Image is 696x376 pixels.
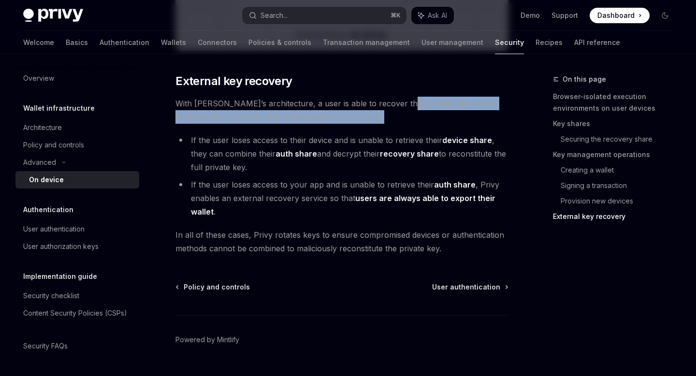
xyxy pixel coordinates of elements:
h5: Authentication [23,204,73,216]
a: Transaction management [323,31,410,54]
a: User authentication [15,220,139,238]
button: Ask AI [411,7,454,24]
li: If the user loses access to your app and is unable to retrieve their , Privy enables an external ... [175,178,508,218]
img: dark logo [23,9,83,22]
div: Search... [261,10,288,21]
a: Recipes [536,31,563,54]
a: Creating a wallet [561,162,681,178]
div: Overview [23,72,54,84]
a: User authorization keys [15,238,139,255]
button: Toggle dark mode [657,8,673,23]
strong: recovery share [380,149,439,159]
a: Content Security Policies (CSPs) [15,304,139,322]
a: Demo [521,11,540,20]
a: Authentication [100,31,149,54]
div: On device [29,174,64,186]
a: Key shares [553,116,681,131]
div: Content Security Policies (CSPs) [23,307,127,319]
span: User authentication [432,282,500,292]
div: Advanced [23,157,56,168]
div: Security checklist [23,290,79,302]
div: Architecture [23,122,62,133]
span: External key recovery [175,73,292,89]
li: If the user loses access to their device and is unable to retrieve their , they can combine their... [175,133,508,174]
span: Dashboard [597,11,635,20]
a: Security checklist [15,287,139,304]
a: Security FAQs [15,337,139,355]
a: Welcome [23,31,54,54]
span: On this page [563,73,606,85]
a: Policies & controls [248,31,311,54]
span: With [PERSON_NAME]’s architecture, a user is able to recover their private key even if they lose ... [175,97,508,124]
a: Policy and controls [176,282,250,292]
a: Wallets [161,31,186,54]
a: Connectors [198,31,237,54]
a: User authentication [432,282,507,292]
span: In all of these cases, Privy rotates keys to ensure compromised devices or authentication methods... [175,228,508,255]
h5: Implementation guide [23,271,97,282]
a: Provision new devices [561,193,681,209]
a: Securing the recovery share [561,131,681,147]
a: User management [421,31,483,54]
a: Key management operations [553,147,681,162]
a: Signing a transaction [561,178,681,193]
a: Architecture [15,119,139,136]
a: Policy and controls [15,136,139,154]
a: On device [15,171,139,188]
div: User authorization keys [23,241,99,252]
button: Search...⌘K [242,7,406,24]
span: Ask AI [428,11,447,20]
strong: device share [442,135,492,145]
a: Dashboard [590,8,650,23]
div: Security FAQs [23,340,68,352]
a: External key recovery [553,209,681,224]
a: Overview [15,70,139,87]
span: ⌘ K [391,12,401,19]
a: API reference [574,31,620,54]
span: Policy and controls [184,282,250,292]
div: Policy and controls [23,139,84,151]
div: User authentication [23,223,85,235]
strong: auth share [275,149,317,159]
a: Support [551,11,578,20]
a: Browser-isolated execution environments on user devices [553,89,681,116]
a: Security [495,31,524,54]
h5: Wallet infrastructure [23,102,95,114]
strong: auth share [434,180,476,189]
a: Powered by Mintlify [175,335,239,345]
a: Basics [66,31,88,54]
